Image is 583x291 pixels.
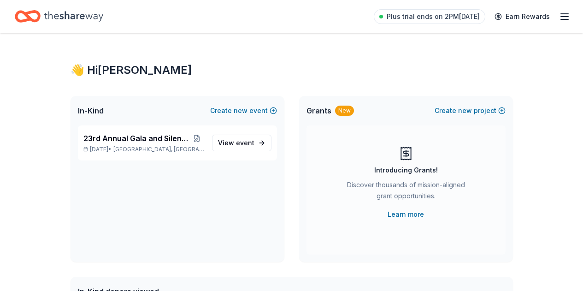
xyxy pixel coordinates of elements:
[374,9,485,24] a: Plus trial ends on 2PM[DATE]
[489,8,555,25] a: Earn Rewards
[15,6,103,27] a: Home
[374,165,438,176] div: Introducing Grants!
[113,146,204,153] span: [GEOGRAPHIC_DATA], [GEOGRAPHIC_DATA]
[212,135,271,151] a: View event
[306,105,331,116] span: Grants
[210,105,277,116] button: Createnewevent
[236,139,254,147] span: event
[218,137,254,148] span: View
[83,146,205,153] p: [DATE] •
[458,105,472,116] span: new
[343,179,469,205] div: Discover thousands of mission-aligned grant opportunities.
[335,106,354,116] div: New
[435,105,506,116] button: Createnewproject
[83,133,190,144] span: 23rd Annual Gala and Silent Auction
[78,105,104,116] span: In-Kind
[388,209,424,220] a: Learn more
[387,11,480,22] span: Plus trial ends on 2PM[DATE]
[71,63,513,77] div: 👋 Hi [PERSON_NAME]
[234,105,247,116] span: new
